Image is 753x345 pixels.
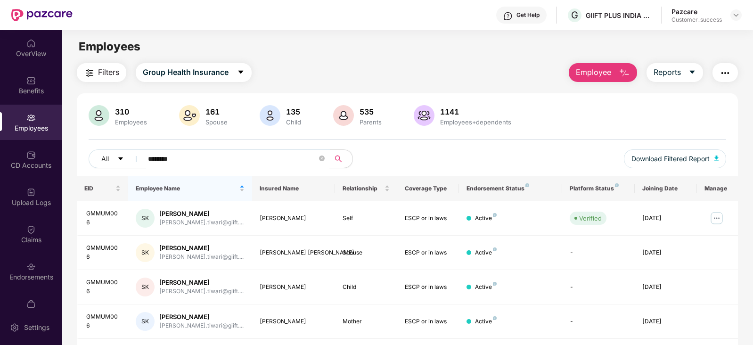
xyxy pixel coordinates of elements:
[179,105,200,126] img: svg+xml;base64,PHN2ZyB4bWxucz0iaHR0cDovL3d3dy53My5vcmcvMjAwMC9zdmciIHhtbG5zOnhsaW5rPSJodHRwOi8vd3...
[86,278,121,296] div: GMMUM006
[358,118,384,126] div: Parents
[493,247,497,251] img: svg+xml;base64,PHN2ZyB4bWxucz0iaHR0cDovL3d3dy53My5vcmcvMjAwMC9zdmciIHdpZHRoPSI4IiBoZWlnaHQ9IjgiIH...
[493,282,497,286] img: svg+xml;base64,PHN2ZyB4bWxucz0iaHR0cDovL3d3dy53My5vcmcvMjAwMC9zdmciIHdpZHRoPSI4IiBoZWlnaHQ9IjgiIH...
[260,283,327,292] div: [PERSON_NAME]
[343,317,390,326] div: Mother
[159,278,244,287] div: [PERSON_NAME]
[343,283,390,292] div: Child
[101,154,109,164] span: All
[252,176,335,201] th: Insured Name
[720,67,731,79] img: svg+xml;base64,PHN2ZyB4bWxucz0iaHR0cDovL3d3dy53My5vcmcvMjAwMC9zdmciIHdpZHRoPSIyNCIgaGVpZ2h0PSIyNC...
[86,312,121,330] div: GMMUM006
[405,248,452,257] div: ESCP or in laws
[86,244,121,262] div: GMMUM006
[438,118,513,126] div: Employees+dependents
[159,209,244,218] div: [PERSON_NAME]
[136,209,155,228] div: SK
[86,209,121,227] div: GMMUM006
[260,105,280,126] img: svg+xml;base64,PHN2ZyB4bWxucz0iaHR0cDovL3d3dy53My5vcmcvMjAwMC9zdmciIHhtbG5zOnhsaW5rPSJodHRwOi8vd3...
[159,244,244,253] div: [PERSON_NAME]
[89,149,146,168] button: Allcaret-down
[26,76,36,85] img: svg+xml;base64,PHN2ZyBpZD0iQmVuZWZpdHMiIHhtbG5zPSJodHRwOi8vd3d3LnczLm9yZy8yMDAwL3N2ZyIgd2lkdGg9Ij...
[615,183,619,187] img: svg+xml;base64,PHN2ZyB4bWxucz0iaHR0cDovL3d3dy53My5vcmcvMjAwMC9zdmciIHdpZHRoPSI4IiBoZWlnaHQ9IjgiIH...
[525,183,529,187] img: svg+xml;base64,PHN2ZyB4bWxucz0iaHR0cDovL3d3dy53My5vcmcvMjAwMC9zdmciIHdpZHRoPSI4IiBoZWlnaHQ9IjgiIH...
[260,317,327,326] div: [PERSON_NAME]
[654,66,681,78] span: Reports
[709,211,724,226] img: manageButton
[136,278,155,296] div: SK
[26,150,36,160] img: svg+xml;base64,PHN2ZyBpZD0iQ0RfQWNjb3VudHMiIGRhdGEtbmFtZT0iQ0QgQWNjb3VudHMiIHhtbG5zPSJodHRwOi8vd3...
[79,40,140,53] span: Employees
[204,107,229,116] div: 161
[671,7,722,16] div: Pazcare
[562,236,635,270] td: -
[117,156,124,163] span: caret-down
[642,317,689,326] div: [DATE]
[697,176,738,201] th: Manage
[571,9,578,21] span: G
[642,214,689,223] div: [DATE]
[343,214,390,223] div: Self
[405,214,452,223] div: ESCP or in laws
[26,113,36,123] img: svg+xml;base64,PHN2ZyBpZD0iRW1wbG95ZWVzIiB4bWxucz0iaHR0cDovL3d3dy53My5vcmcvMjAwMC9zdmciIHdpZHRoPS...
[113,107,149,116] div: 310
[397,176,459,201] th: Coverage Type
[333,105,354,126] img: svg+xml;base64,PHN2ZyB4bWxucz0iaHR0cDovL3d3dy53My5vcmcvMjAwMC9zdmciIHhtbG5zOnhsaW5rPSJodHRwOi8vd3...
[671,16,722,24] div: Customer_success
[576,66,611,78] span: Employee
[493,316,497,320] img: svg+xml;base64,PHN2ZyB4bWxucz0iaHR0cDovL3d3dy53My5vcmcvMjAwMC9zdmciIHdpZHRoPSI4IiBoZWlnaHQ9IjgiIH...
[405,317,452,326] div: ESCP or in laws
[569,63,637,82] button: Employee
[329,149,353,168] button: search
[642,283,689,292] div: [DATE]
[586,11,652,20] div: GIIFT PLUS INDIA PRIVATE LIMITED
[204,118,229,126] div: Spouse
[475,214,497,223] div: Active
[11,9,73,21] img: New Pazcare Logo
[467,185,555,192] div: Endorsement Status
[98,66,119,78] span: Filters
[579,214,602,223] div: Verified
[136,312,155,331] div: SK
[329,155,348,163] span: search
[570,185,627,192] div: Platform Status
[562,304,635,339] td: -
[405,283,452,292] div: ESCP or in laws
[631,154,710,164] span: Download Filtered Report
[260,214,327,223] div: [PERSON_NAME]
[136,63,252,82] button: Group Health Insurancecaret-down
[21,323,52,332] div: Settings
[624,149,727,168] button: Download Filtered Report
[159,287,244,296] div: [PERSON_NAME].tiwari@giift....
[688,68,696,77] span: caret-down
[319,155,325,164] span: close-circle
[343,185,383,192] span: Relationship
[159,218,244,227] div: [PERSON_NAME].tiwari@giift....
[732,11,740,19] img: svg+xml;base64,PHN2ZyBpZD0iRHJvcGRvd24tMzJ4MzIiIHhtbG5zPSJodHRwOi8vd3d3LnczLm9yZy8yMDAwL3N2ZyIgd2...
[84,185,114,192] span: EID
[26,262,36,271] img: svg+xml;base64,PHN2ZyBpZD0iRW5kb3JzZW1lbnRzIiB4bWxucz0iaHR0cDovL3d3dy53My5vcmcvMjAwMC9zdmciIHdpZH...
[642,248,689,257] div: [DATE]
[475,317,497,326] div: Active
[647,63,703,82] button: Reportscaret-down
[159,253,244,262] div: [PERSON_NAME].tiwari@giift....
[714,156,719,161] img: svg+xml;base64,PHN2ZyB4bWxucz0iaHR0cDovL3d3dy53My5vcmcvMjAwMC9zdmciIHhtbG5zOnhsaW5rPSJodHRwOi8vd3...
[113,118,149,126] div: Employees
[26,225,36,234] img: svg+xml;base64,PHN2ZyBpZD0iQ2xhaW0iIHhtbG5zPSJodHRwOi8vd3d3LnczLm9yZy8yMDAwL3N2ZyIgd2lkdGg9IjIwIi...
[619,67,630,79] img: svg+xml;base64,PHN2ZyB4bWxucz0iaHR0cDovL3d3dy53My5vcmcvMjAwMC9zdmciIHhtbG5zOnhsaW5rPSJodHRwOi8vd3...
[475,248,497,257] div: Active
[562,270,635,304] td: -
[77,176,129,201] th: EID
[260,248,327,257] div: [PERSON_NAME] [PERSON_NAME]
[10,323,19,332] img: svg+xml;base64,PHN2ZyBpZD0iU2V0dGluZy0yMHgyMCIgeG1sbnM9Imh0dHA6Ly93d3cudzMub3JnLzIwMDAvc3ZnIiB3aW...
[284,118,303,126] div: Child
[516,11,540,19] div: Get Help
[343,248,390,257] div: Spouse
[358,107,384,116] div: 535
[414,105,434,126] img: svg+xml;base64,PHN2ZyB4bWxucz0iaHR0cDovL3d3dy53My5vcmcvMjAwMC9zdmciIHhtbG5zOnhsaW5rPSJodHRwOi8vd3...
[284,107,303,116] div: 135
[143,66,229,78] span: Group Health Insurance
[503,11,513,21] img: svg+xml;base64,PHN2ZyBpZD0iSGVscC0zMngzMiIgeG1sbnM9Imh0dHA6Ly93d3cudzMub3JnLzIwMDAvc3ZnIiB3aWR0aD...
[335,176,397,201] th: Relationship
[237,68,245,77] span: caret-down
